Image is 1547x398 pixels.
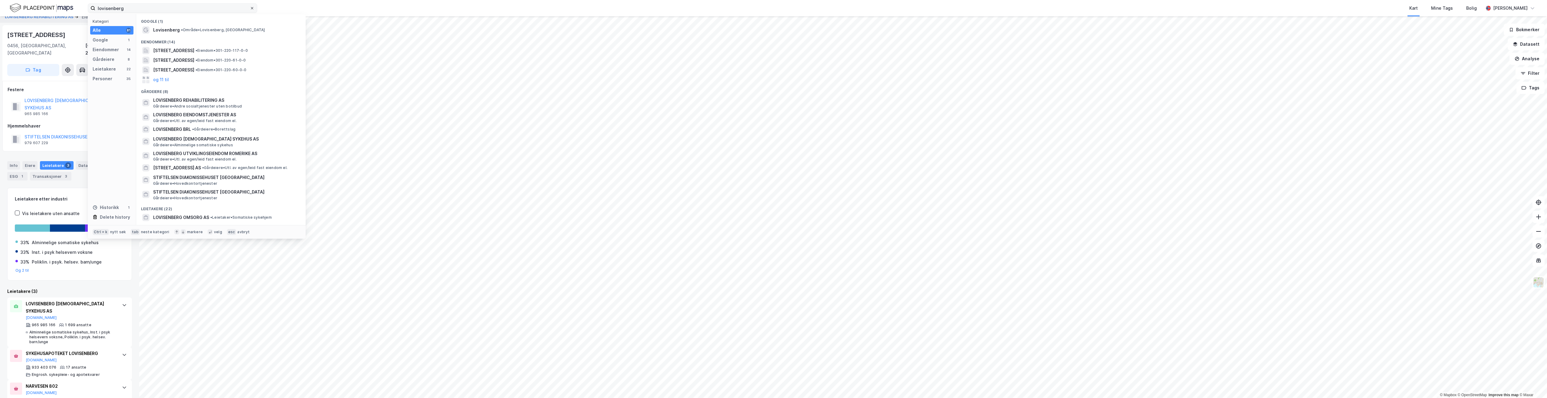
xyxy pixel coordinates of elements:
[7,42,85,57] div: 0456, [GEOGRAPHIC_DATA], [GEOGRAPHIC_DATA]
[214,230,222,234] div: velg
[195,48,248,53] span: Eiendom • 301-220-117-0-0
[7,172,28,181] div: ESG
[153,135,298,143] span: LOVISENBERG [DEMOGRAPHIC_DATA] SYKEHUS AS
[136,202,306,213] div: Leietakere (22)
[1409,5,1418,12] div: Kart
[1517,369,1547,398] iframe: Chat Widget
[26,390,57,395] button: [DOMAIN_NAME]
[210,215,272,220] span: Leietaker • Somatiske sykehjem
[1466,5,1477,12] div: Bolig
[153,97,298,104] span: LOVISENBERG REHABILITERING AS
[25,141,48,145] div: 979 607 229
[1489,393,1519,397] a: Improve this map
[126,28,131,33] div: 81
[8,86,132,93] div: Festere
[7,161,20,170] div: Info
[131,229,140,235] div: tab
[32,365,56,370] div: 933 403 076
[1458,393,1487,397] a: OpenStreetMap
[126,205,131,210] div: 1
[26,300,116,315] div: LOVISENBERG [DEMOGRAPHIC_DATA] SYKEHUS AS
[1517,369,1547,398] div: Kontrollprogram for chat
[65,162,71,168] div: 3
[136,85,306,95] div: Gårdeiere (8)
[227,229,236,235] div: esc
[93,56,114,63] div: Gårdeiere
[192,127,235,132] span: Gårdeiere • Borettslag
[1516,82,1545,94] button: Tags
[187,230,203,234] div: markere
[26,350,116,357] div: SYKEHUSAPOTEKET LOVISENBERG
[93,65,116,73] div: Leietakere
[1516,67,1545,79] button: Filter
[10,3,73,13] img: logo.f888ab2527a4732fd821a326f86c7f29.svg
[195,58,197,62] span: •
[93,19,133,24] div: Kategori
[136,35,306,46] div: Eiendommer (14)
[237,230,250,234] div: avbryt
[7,64,59,76] button: Tag
[210,215,212,220] span: •
[1508,38,1545,50] button: Datasett
[32,258,102,266] div: Poliklin. i psyk. helsev. barn/unge
[153,76,169,83] button: og 11 til
[32,239,99,246] div: Alminnelige somatiske sykehus
[40,161,74,170] div: Leietakere
[26,383,116,390] div: NARVESEN 802
[7,30,67,40] div: [STREET_ADDRESS]
[5,14,75,20] button: LOVISENBERG REHABILITERING AS
[153,196,217,201] span: Gårdeiere • Hovedkontortjenester
[30,172,71,181] div: Transaksjoner
[181,28,265,32] span: Område • Lovisenberg, [GEOGRAPHIC_DATA]
[20,258,29,266] div: 33%
[93,46,119,53] div: Eiendommer
[136,14,306,25] div: Google (1)
[126,76,131,81] div: 35
[202,165,204,170] span: •
[26,358,57,363] button: [DOMAIN_NAME]
[141,230,169,234] div: neste kategori
[93,36,108,44] div: Google
[32,372,100,377] div: Engrosh. sykepleie- og apotekvarer
[192,127,194,131] span: •
[195,68,247,72] span: Eiendom • 301-220-60-0-0
[65,323,91,327] div: 1 699 ansatte
[153,104,242,109] span: Gårdeiere • Andre sosialtjenester uten botilbud
[153,143,233,148] span: Gårdeiere • Alminnelige somatiske sykehus
[22,161,38,170] div: Eiere
[153,118,237,123] span: Gårdeiere • Utl. av egen/leid fast eiendom el.
[153,188,298,196] span: STIFTELSEN DIAKONISSEHUSET [GEOGRAPHIC_DATA]
[153,181,217,186] span: Gårdeiere • Hovedkontortjenester
[153,57,194,64] span: [STREET_ADDRESS]
[15,195,124,203] div: Leietakere etter industri
[25,111,48,116] div: 965 985 166
[1440,393,1457,397] a: Mapbox
[153,150,298,157] span: LOVISENBERG UTVIKLINGSEIENDOM ROMERIKE AS
[195,58,246,63] span: Eiendom • 301-220-61-0-0
[29,330,116,344] div: Alminnelige somatiske sykehus, Inst. i psyk helsevern voksne, Poliklin. i psyk. helsev. barn/unge
[110,230,126,234] div: nytt søk
[26,315,57,320] button: [DOMAIN_NAME]
[1504,24,1545,36] button: Bokmerker
[82,13,100,21] div: Eiendom
[1533,277,1544,288] img: Z
[32,323,55,327] div: 965 985 166
[126,57,131,62] div: 8
[32,249,93,256] div: Inst. i psyk helsevern voksne
[1431,5,1453,12] div: Mine Tags
[63,173,69,179] div: 3
[1493,5,1528,12] div: [PERSON_NAME]
[153,214,209,221] span: LOVISENBERG OMSORG AS
[126,67,131,71] div: 22
[181,28,183,32] span: •
[153,66,194,74] span: [STREET_ADDRESS]
[153,174,298,181] span: STIFTELSEN DIAKONISSEHUSET [GEOGRAPHIC_DATA]
[95,4,250,13] input: Søk på adresse, matrikkel, gårdeiere, leietakere eller personer
[20,249,29,256] div: 33%
[7,288,132,295] div: Leietakere (3)
[153,111,298,118] span: LOVISENBERG EIENDOMSTJENESTER AS
[76,161,99,170] div: Datasett
[195,68,197,72] span: •
[153,157,237,162] span: Gårdeiere • Utl. av egen/leid fast eiendom el.
[93,229,109,235] div: Ctrl + k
